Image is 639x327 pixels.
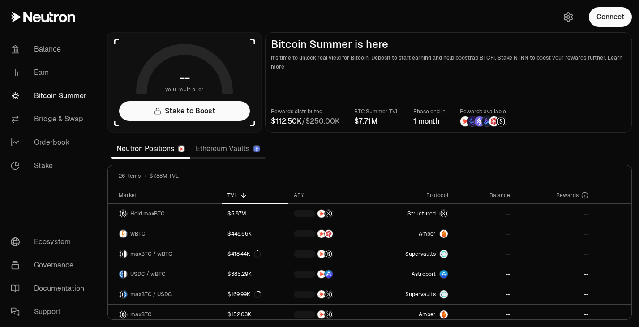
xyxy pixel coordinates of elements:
[254,146,260,152] img: Ethereum Logo
[222,284,288,304] a: $169.99K
[489,116,499,126] img: Mars Fragments
[227,291,261,298] div: $169.99K
[130,271,166,278] span: USDC / wBTC
[515,305,594,324] a: --
[354,107,399,116] p: BTC Summer TVL
[130,311,152,318] span: maxBTC
[227,192,283,199] div: TVL
[4,300,97,323] a: Support
[413,116,446,127] div: 1 month
[317,270,326,278] img: NTRN
[227,311,251,318] div: $152.03K
[288,244,374,264] a: NTRNStructured Points
[294,270,369,279] button: NTRNASTRO
[475,116,485,126] img: Solv Points
[325,210,333,218] img: Structured Points
[4,84,97,108] a: Bitcoin Summer
[515,264,594,284] a: --
[4,131,97,154] a: Orderbook
[440,310,448,318] img: Amber
[108,284,222,304] a: maxBTC LogoUSDC LogomaxBTC / USDC
[515,204,594,224] a: --
[4,277,97,300] a: Documentation
[454,204,515,224] a: --
[4,230,97,254] a: Ecosystem
[419,230,436,237] span: Amber
[119,172,141,180] span: 26 items
[130,230,146,237] span: wBTC
[405,250,436,258] span: Supervaults
[108,224,222,244] a: wBTC LogowBTC
[222,204,288,224] a: $5.87M
[119,250,123,258] img: maxBTC Logo
[412,271,436,278] span: Astroport
[515,284,594,304] a: --
[288,305,374,324] a: NTRNStructured Points
[325,250,333,258] img: Structured Points
[454,224,515,244] a: --
[373,224,454,244] a: AmberAmber
[271,107,340,116] p: Rewards distributed
[179,146,184,152] img: Neutron Logo
[373,305,454,324] a: AmberAmber
[467,116,477,126] img: EtherFi Points
[271,38,626,51] h2: Bitcoin Summer is here
[222,224,288,244] a: $448.56K
[119,310,127,318] img: maxBTC Logo
[460,116,470,126] img: NTRN
[419,311,436,318] span: Amber
[317,210,326,218] img: NTRN
[227,250,261,258] div: $418.44K
[454,305,515,324] a: --
[379,192,448,199] div: Protocol
[108,305,222,324] a: maxBTC LogomaxBTC
[119,210,127,218] img: maxBTC Logo
[271,116,340,127] div: /
[119,230,127,238] img: wBTC Logo
[288,284,374,304] a: NTRNStructured Points
[294,192,369,199] div: APY
[119,192,217,199] div: Market
[108,264,222,284] a: USDC LogowBTC LogoUSDC / wBTC
[454,284,515,304] a: --
[150,172,179,180] span: $7.88M TVL
[294,250,369,258] button: NTRNStructured Points
[222,244,288,264] a: $418.44K
[515,244,594,264] a: --
[288,264,374,284] a: NTRNASTRO
[222,305,288,324] a: $152.03K
[4,254,97,277] a: Governance
[271,53,626,71] p: It's time to unlock real yield for Bitcoin. Deposit to start earning and help boostrap BTCFi. Sta...
[111,140,190,158] a: Neutron Positions
[317,290,326,298] img: NTRN
[440,290,448,298] img: Supervaults
[180,71,190,85] h1: --
[589,7,632,27] button: Connect
[165,85,204,94] span: your multiplier
[227,271,252,278] div: $385.29K
[288,204,374,224] a: NTRNStructured Points
[373,264,454,284] a: Astroport
[190,140,266,158] a: Ethereum Vaults
[294,290,369,299] button: NTRNStructured Points
[119,290,123,298] img: maxBTC Logo
[4,108,97,131] a: Bridge & Swap
[413,107,446,116] p: Phase end in
[124,270,127,278] img: wBTC Logo
[108,244,222,264] a: maxBTC LogowBTC LogomaxBTC / wBTC
[482,116,492,126] img: Bedrock Diamonds
[496,116,506,126] img: Structured Points
[4,154,97,177] a: Stake
[294,310,369,319] button: NTRNStructured Points
[119,270,123,278] img: USDC Logo
[222,264,288,284] a: $385.29K
[130,291,172,298] span: maxBTC / USDC
[440,230,448,238] img: Amber
[4,61,97,84] a: Earn
[294,229,369,238] button: NTRNMars Fragments
[119,101,250,121] a: Stake to Boost
[4,38,97,61] a: Balance
[130,250,172,258] span: maxBTC / wBTC
[124,250,127,258] img: wBTC Logo
[373,284,454,304] a: SupervaultsSupervaults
